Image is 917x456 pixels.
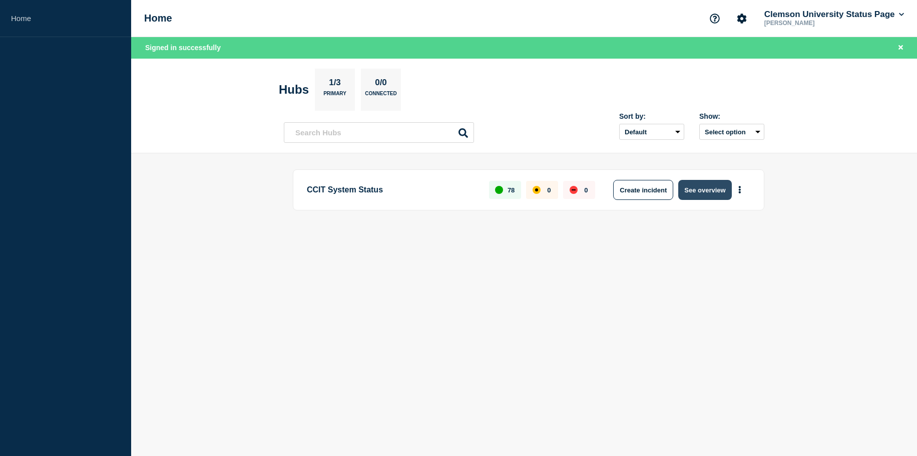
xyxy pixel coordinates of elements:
[584,186,588,194] p: 0
[731,8,752,29] button: Account settings
[699,124,764,140] button: Select option
[144,13,172,24] h1: Home
[495,186,503,194] div: up
[762,10,906,20] button: Clemson University Status Page
[678,180,731,200] button: See overview
[323,91,346,101] p: Primary
[307,180,478,200] p: CCIT System Status
[613,180,673,200] button: Create incident
[699,112,764,120] div: Show:
[533,186,541,194] div: affected
[733,181,746,199] button: More actions
[365,91,396,101] p: Connected
[570,186,578,194] div: down
[894,42,907,54] button: Close banner
[704,8,725,29] button: Support
[284,122,474,143] input: Search Hubs
[508,186,515,194] p: 78
[325,78,345,91] p: 1/3
[371,78,391,91] p: 0/0
[619,112,684,120] div: Sort by:
[145,44,221,52] span: Signed in successfully
[547,186,551,194] p: 0
[762,20,866,27] p: [PERSON_NAME]
[619,124,684,140] select: Sort by
[279,83,309,97] h2: Hubs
